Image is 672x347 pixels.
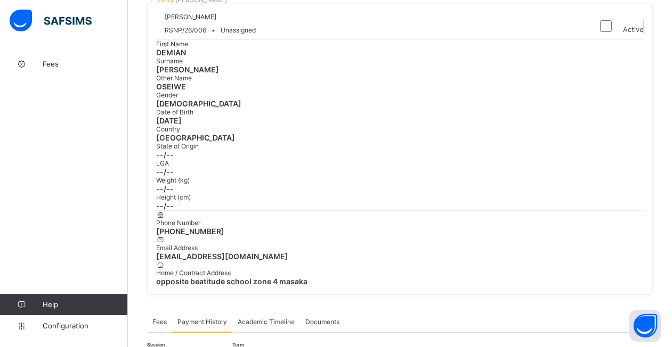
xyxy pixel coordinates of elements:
span: ₦ 3,500 [253,238,276,246]
span: Height (cm) [156,193,191,201]
span: ₦ 4,000 [253,229,276,237]
span: ₦ 3,500 [600,238,622,246]
span: ₦ 3,000 [600,193,622,201]
span: Active [623,26,643,34]
span: ₦ 3,000 [600,184,622,192]
div: Events P [56,184,252,192]
span: TOTAL EXPECTED [20,298,72,305]
span: ₦ 44,500 [596,175,622,183]
span: ₦ 3,000 [600,211,622,219]
span: --/-- [156,184,644,193]
span: [DATE]-[DATE] / First Term [25,110,99,117]
div: • [165,26,256,34]
span: [PERSON_NAME] [165,13,216,21]
span: ₦ 44,500 [253,175,280,183]
th: item [56,167,253,175]
td: 1 [412,211,473,220]
div: [DATE] Wear [56,229,252,237]
span: --/-- [156,150,644,159]
img: receipt.26f346b57495a98c98ef9b0bc63aa4d8.svg [322,16,357,30]
td: 2 [412,220,473,229]
span: ₦ 0.00 [407,284,426,292]
span: Amount Paid [20,324,58,332]
span: ₦ 3,000 [253,184,276,192]
span: Download receipt [598,100,648,107]
span: ₦ 7,000 [253,257,276,264]
span: Help [43,300,127,309]
span: ₦ 3,000 [253,211,276,219]
span: ₦ 7,000 [600,257,622,264]
span: Documents [305,318,339,326]
span: ₦ 12,000 [596,220,622,228]
th: unit price [253,167,412,175]
span: Gender [156,91,178,99]
span: Configuration [43,321,127,330]
td: 1 [412,193,473,202]
span: DEMIAN [156,48,644,57]
span: Royal College Masaka [299,67,385,77]
span: [GEOGRAPHIC_DATA] [156,133,644,142]
div: Uniform [56,220,252,228]
span: -₦ 1,000.00 [407,337,440,345]
span: ₦ 91,000.00 [407,324,442,332]
span: [DATE] [156,116,644,125]
span: ₦ 0.00 [407,311,426,318]
th: qty [412,167,473,175]
td: 1 [412,202,473,211]
td: 2 [412,229,473,238]
span: ₦ 6,000 [253,220,276,228]
span: [PHONE_NUMBER] [156,227,644,236]
div: Cardigan p [56,257,252,264]
td: 1 [412,247,473,256]
span: ₦ 2,000 [600,202,622,210]
span: Phone Number [156,219,200,227]
span: [PERSON_NAME] [156,65,644,74]
span: Discount [20,284,45,292]
span: LGA [156,159,169,167]
span: OSEIWE [156,82,644,91]
span: Country [156,125,180,133]
span: First Name [156,40,188,48]
span: Surname [156,57,183,65]
div: PTA p [56,193,252,201]
img: safsims [10,10,92,32]
span: Amount Remaining [20,337,76,345]
span: Weight (kg) [156,176,190,184]
span: opposite beatitude school zone 4 masaka [156,277,644,286]
td: 1 [412,184,473,193]
td: 1 [412,175,473,184]
span: ₦ 4,000 [600,247,622,255]
td: 1 [412,238,473,247]
td: 1 [412,256,473,265]
span: Other Name [156,74,192,82]
div: Sport Wear [56,247,252,255]
span: RSNP/26/006 [165,26,206,34]
span: Fees [43,60,128,68]
span: ₦ 2,000 [253,202,276,210]
span: Academic Timeline [238,318,295,326]
div: Inter sport P [56,211,252,219]
span: Previously Paid Amount [20,311,90,318]
span: Fees [152,318,167,326]
img: Royal College Masaka [326,35,353,62]
span: --/-- [156,167,644,176]
th: amount [473,167,623,175]
span: Payment History [177,318,227,326]
div: New Intake [56,238,252,246]
span: [DEMOGRAPHIC_DATA] [156,99,644,108]
span: [EMAIL_ADDRESS][DOMAIN_NAME] [156,252,644,261]
span: ₦ 3,000 [253,193,276,201]
div: Tuition Nur [56,175,252,183]
span: --/-- [156,201,644,210]
span: Date of Birth [156,108,193,116]
span: [PERSON_NAME] [25,122,654,130]
span: Nursery 1 APPLE [25,135,654,143]
span: ₦ 90,000.00 [407,298,443,305]
span: Unassigned [221,26,256,34]
span: Email Address [156,244,198,252]
div: Lesson P [56,202,252,210]
span: ₦ 8,000 [600,229,622,237]
span: ₦ 4,000 [253,247,276,255]
button: Open asap [629,310,661,342]
span: Home / Contract Address [156,269,231,277]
